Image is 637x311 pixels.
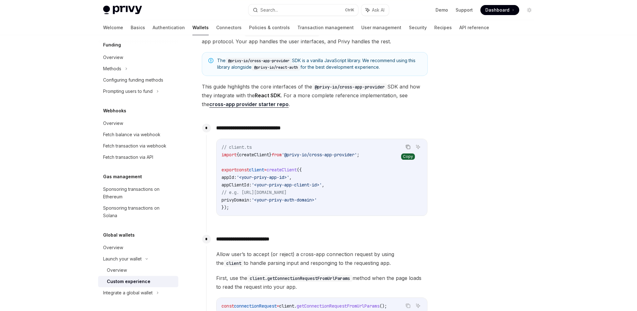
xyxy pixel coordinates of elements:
span: = [277,303,279,309]
span: Ctrl K [345,8,354,13]
span: ; [357,152,359,158]
div: Overview [107,266,127,274]
span: const [237,167,249,173]
span: '<your-privy-app-client-id>' [252,182,322,188]
span: . [294,303,297,309]
a: Basics [131,20,145,35]
a: Sponsoring transactions on Ethereum [98,184,178,202]
a: Support [456,7,473,13]
span: '<your-privy-auth-domain>' [252,197,317,203]
span: client [279,303,294,309]
a: Fetch balance via webhook [98,129,178,140]
span: The SDK is a vanilla JavaScript library. We recommend using this library alongside for the best d... [217,57,421,71]
div: Overview [103,244,123,251]
button: Ask AI [414,302,422,310]
span: '<your-privy-app-id>' [237,174,289,180]
span: const [222,303,234,309]
span: createClient [239,152,269,158]
a: Welcome [103,20,123,35]
span: First, use the method when the page loads to read the request into your app. [216,274,427,291]
span: = [264,167,267,173]
div: Configuring funding methods [103,76,163,84]
code: client [224,260,244,267]
button: Copy the contents from the code block [404,143,412,151]
a: Demo [436,7,448,13]
a: cross-app provider starter repo [209,101,289,108]
a: User management [361,20,401,35]
span: from [272,152,282,158]
span: Ask AI [372,7,384,13]
div: Fetch balance via webhook [103,131,160,138]
a: Transaction management [297,20,354,35]
a: Overview [98,242,178,253]
a: Overview [98,118,178,129]
div: Methods [103,65,121,72]
h5: Webhooks [103,107,126,115]
button: Ask AI [361,4,389,16]
code: @privy-io/cross-app-provider [226,58,292,64]
a: API reference [459,20,489,35]
a: Fetch transaction via webhook [98,140,178,152]
a: Configuring funding methods [98,74,178,86]
a: Security [409,20,427,35]
a: Recipes [434,20,452,35]
div: Custom experience [107,278,150,285]
span: appClientId: [222,182,252,188]
svg: Note [208,58,213,63]
a: Overview [98,265,178,276]
span: client [249,167,264,173]
div: Integrate a global wallet [103,289,153,297]
button: Copy the contents from the code block [404,302,412,310]
a: Policies & controls [249,20,290,35]
span: Allow user’s to accept (or reject) a cross-app connection request by using the to handle parsing ... [216,250,427,267]
strong: cross-app provider starter repo [209,101,289,107]
span: '@privy-io/cross-app-provider' [282,152,357,158]
span: This guide highlights the core interfaces of the SDK and how they integrate with the . For a more... [202,82,428,109]
span: createClient [267,167,297,173]
a: Dashboard [480,5,519,15]
strong: React SDK [255,92,281,99]
div: Sponsoring transactions on Ethereum [103,185,175,201]
div: Fetch transaction via webhook [103,142,166,150]
a: Authentication [153,20,185,35]
div: Sponsoring transactions on Solana [103,204,175,219]
span: import [222,152,237,158]
button: Ask AI [414,143,422,151]
div: Overview [103,120,123,127]
span: { [237,152,239,158]
a: Fetch transaction via API [98,152,178,163]
span: // client.ts [222,144,252,150]
a: Connectors [216,20,242,35]
h5: Gas management [103,173,142,180]
span: Dashboard [485,7,509,13]
span: // e.g. [URL][DOMAIN_NAME] [222,190,287,195]
code: client.getConnectionRequestFromUrlParams [247,275,352,282]
a: Overview [98,52,178,63]
span: , [322,182,324,188]
button: Toggle dark mode [524,5,534,15]
div: Prompting users to fund [103,88,153,95]
span: }); [222,205,229,210]
div: Copy [401,153,415,160]
button: Search...CtrlK [248,4,358,16]
div: Overview [103,54,123,61]
code: @privy-io/react-auth [252,64,300,71]
a: Wallets [192,20,209,35]
code: @privy-io/cross-app-provider [312,83,387,90]
span: getConnectionRequestFromUrlParams [297,303,379,309]
a: Sponsoring transactions on Solana [98,202,178,221]
span: ({ [297,167,302,173]
img: light logo [103,6,142,14]
span: appId: [222,174,237,180]
span: , [289,174,292,180]
div: Launch your wallet [103,255,142,263]
div: Fetch transaction via API [103,153,153,161]
span: } [269,152,272,158]
div: Search... [260,6,278,14]
span: privyDomain: [222,197,252,203]
a: Custom experience [98,276,178,287]
span: connectionRequest [234,303,277,309]
h5: Global wallets [103,231,135,239]
span: (); [379,303,387,309]
span: export [222,167,237,173]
